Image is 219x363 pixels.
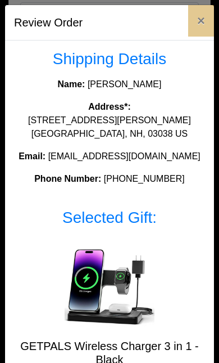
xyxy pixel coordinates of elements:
img: GETPALS Wireless Charger 3 in 1 - Black [65,240,154,330]
strong: Phone Number: [34,174,101,183]
span: [PERSON_NAME] [88,79,162,89]
h3: Shipping Details [14,50,205,69]
h5: Review Order [14,14,83,31]
button: Close [188,5,214,37]
span: [PHONE_NUMBER] [104,174,185,183]
strong: Email: [19,151,45,161]
span: × [197,13,205,28]
strong: Name: [58,79,85,89]
span: [EMAIL_ADDRESS][DOMAIN_NAME] [48,151,200,161]
h3: Selected Gift: [14,208,205,227]
span: [STREET_ADDRESS][PERSON_NAME] [GEOGRAPHIC_DATA], NH, 03038 US [28,115,191,138]
strong: Address*: [88,102,131,111]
